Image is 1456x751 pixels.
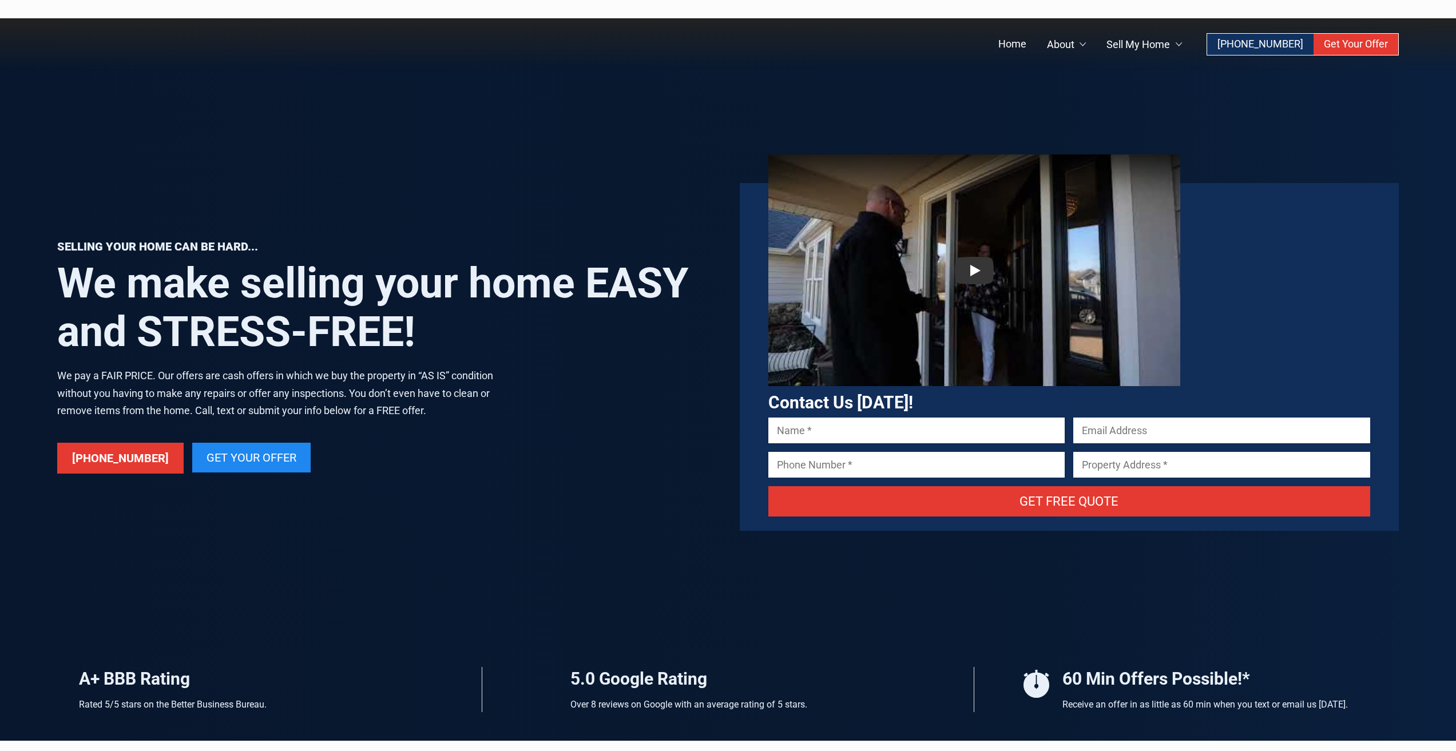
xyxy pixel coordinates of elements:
a: About [1037,34,1097,55]
a: [PHONE_NUMBER] [1207,34,1314,55]
p: Selling your home can be hard... [57,240,717,253]
input: Name * [768,418,1065,443]
h3: Contact Us [DATE]! [768,393,1371,413]
form: Contact form [768,418,1371,517]
span: [PHONE_NUMBER] [72,451,169,465]
a: Get Your Offer [192,443,311,472]
h1: We make selling your home EASY and STRESS-FREE! [57,259,717,356]
input: Property Address * [1073,452,1370,478]
a: Home [988,34,1037,55]
p: Receive an offer in as little as 60 min when you text or email us [DATE]. [1062,697,1420,712]
p: We pay a FAIR PRICE. Our offers are cash offers in which we buy the property in “AS IS” condition... [57,367,497,420]
h4: 60 Min Offers Possible!* [1062,667,1420,691]
a: Sell My Home [1096,34,1192,55]
span: [PHONE_NUMBER] [1217,38,1303,50]
a: [PHONE_NUMBER] [57,443,184,474]
input: Get Free Quote [768,486,1371,516]
input: Email Address [1073,418,1370,443]
input: Phone Number * [768,452,1065,478]
a: Get Your Offer [1314,34,1398,55]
